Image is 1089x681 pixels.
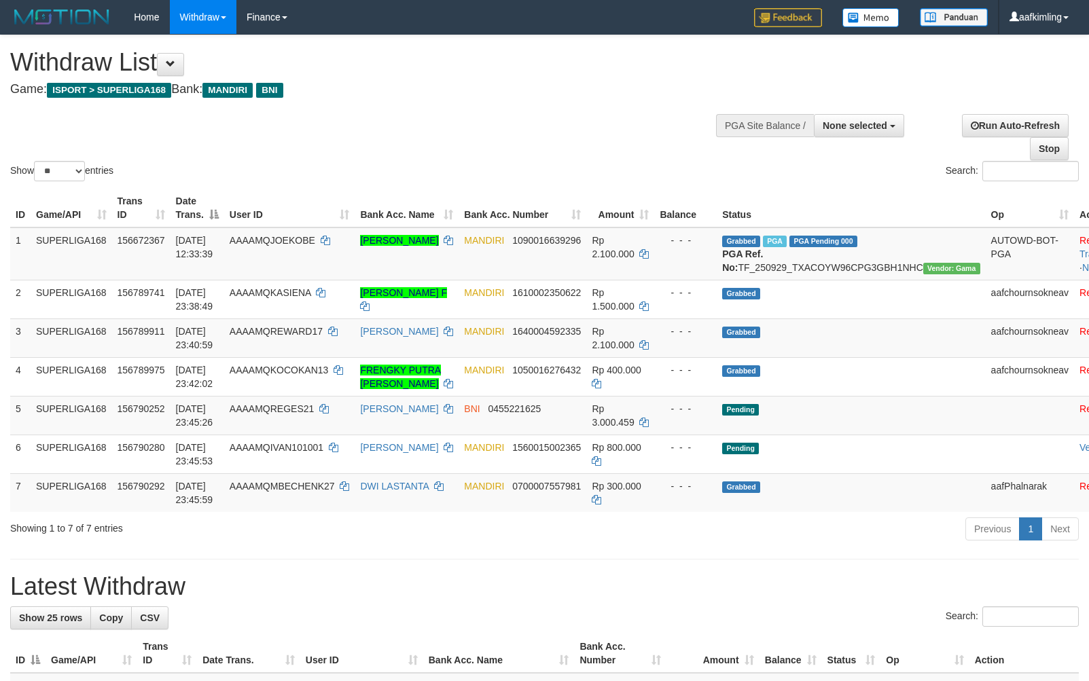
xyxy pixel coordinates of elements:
[464,287,504,298] span: MANDIRI
[722,236,760,247] span: Grabbed
[10,7,113,27] img: MOTION_logo.png
[1041,517,1079,540] a: Next
[118,442,165,453] span: 156790280
[586,189,654,227] th: Amount: activate to sort column ascending
[722,365,760,377] span: Grabbed
[722,404,759,416] span: Pending
[360,326,438,337] a: [PERSON_NAME]
[962,114,1069,137] a: Run Auto-Refresh
[717,227,985,280] td: TF_250929_TXACOYW96CPG3GBH1NHC
[592,235,634,259] span: Rp 2.100.000
[464,326,504,337] span: MANDIRI
[90,606,132,629] a: Copy
[722,288,760,299] span: Grabbed
[131,606,168,629] a: CSV
[717,189,985,227] th: Status
[722,481,760,493] span: Grabbed
[592,326,634,350] span: Rp 2.100.000
[965,517,1020,540] a: Previous
[176,403,213,428] span: [DATE] 23:45:26
[986,189,1074,227] th: Op: activate to sort column ascending
[574,634,666,673] th: Bank Acc. Number: activate to sort column ascending
[34,161,85,181] select: Showentries
[19,612,82,623] span: Show 25 rows
[31,396,112,435] td: SUPERLIGA168
[31,227,112,280] td: SUPERLIGA168
[722,249,763,273] b: PGA Ref. No:
[360,481,429,492] a: DWI LASTANTA
[880,634,969,673] th: Op: activate to sort column ascending
[10,473,31,512] td: 7
[842,8,899,27] img: Button%20Memo.svg
[10,49,713,76] h1: Withdraw List
[464,403,480,414] span: BNI
[118,287,165,298] span: 156789741
[230,442,323,453] span: AAAAMQIVAN101001
[202,83,253,98] span: MANDIRI
[176,442,213,466] span: [DATE] 23:45:53
[10,396,31,435] td: 5
[823,120,887,131] span: None selected
[10,161,113,181] label: Show entries
[512,365,581,375] span: Copy 1050016276432 to clipboard
[171,189,224,227] th: Date Trans.: activate to sort column descending
[660,286,711,299] div: - - -
[300,634,423,673] th: User ID: activate to sort column ascending
[360,442,438,453] a: [PERSON_NAME]
[946,606,1079,627] label: Search:
[1019,517,1042,540] a: 1
[722,443,759,454] span: Pending
[230,365,329,375] span: AAAAMQKOCOKAN13
[464,481,504,492] span: MANDIRI
[176,365,213,389] span: [DATE] 23:42:02
[118,235,165,246] span: 156672367
[360,365,441,389] a: FRENGKY PUTRA [PERSON_NAME]
[31,189,112,227] th: Game/API: activate to sort column ascending
[31,473,112,512] td: SUPERLIGA168
[660,234,711,247] div: - - -
[355,189,459,227] th: Bank Acc. Name: activate to sort column ascending
[31,318,112,357] td: SUPERLIGA168
[31,435,112,473] td: SUPERLIGA168
[10,516,444,535] div: Showing 1 to 7 of 7 entries
[660,363,711,377] div: - - -
[660,325,711,338] div: - - -
[230,481,335,492] span: AAAAMQMBECHENK27
[10,357,31,396] td: 4
[760,634,822,673] th: Balance: activate to sort column ascending
[654,189,717,227] th: Balance
[660,441,711,454] div: - - -
[176,287,213,312] span: [DATE] 23:38:49
[31,280,112,318] td: SUPERLIGA168
[31,357,112,396] td: SUPERLIGA168
[666,634,760,673] th: Amount: activate to sort column ascending
[224,189,355,227] th: User ID: activate to sort column ascending
[789,236,857,247] span: PGA Pending
[99,612,123,623] span: Copy
[10,227,31,280] td: 1
[592,287,634,312] span: Rp 1.500.000
[464,235,504,246] span: MANDIRI
[360,403,438,414] a: [PERSON_NAME]
[763,236,787,247] span: Marked by aafsengchandara
[512,326,581,337] span: Copy 1640004592335 to clipboard
[754,8,822,27] img: Feedback.jpg
[923,263,980,274] span: Vendor URL: https://trx31.1velocity.biz
[592,365,641,375] span: Rp 400.000
[112,189,171,227] th: Trans ID: activate to sort column ascending
[10,606,91,629] a: Show 25 rows
[197,634,300,673] th: Date Trans.: activate to sort column ascending
[118,326,165,337] span: 156789911
[592,403,634,428] span: Rp 3.000.459
[986,318,1074,357] td: aafchournsokneav
[512,481,581,492] span: Copy 0700007557981 to clipboard
[230,326,323,337] span: AAAAMQREWARD17
[592,481,641,492] span: Rp 300.000
[982,606,1079,627] input: Search:
[986,357,1074,396] td: aafchournsokneav
[986,280,1074,318] td: aafchournsokneav
[920,8,988,26] img: panduan.png
[716,114,814,137] div: PGA Site Balance /
[230,235,315,246] span: AAAAMQJOEKOBE
[969,634,1079,673] th: Action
